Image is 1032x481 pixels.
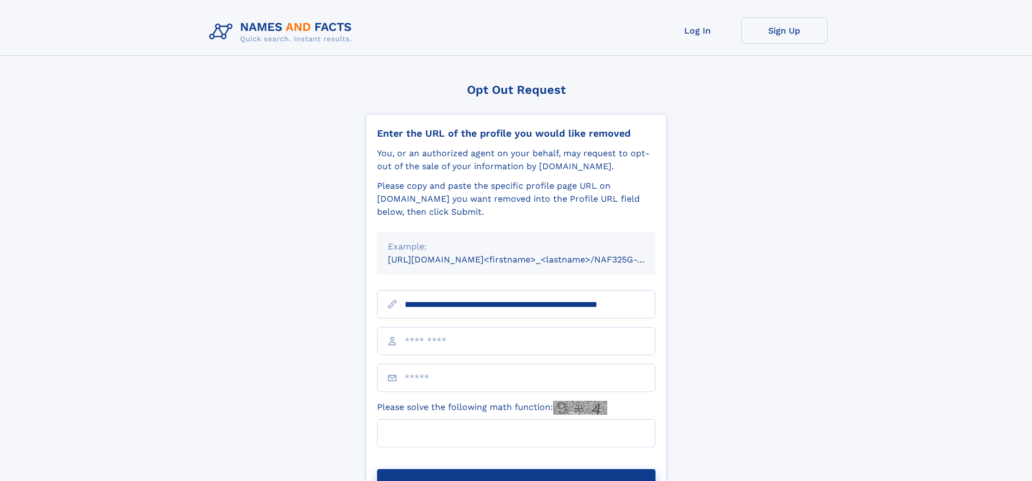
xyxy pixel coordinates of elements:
[377,147,655,173] div: You, or an authorized agent on your behalf, may request to opt-out of the sale of your informatio...
[366,83,667,97] div: Opt Out Request
[205,17,361,47] img: Logo Names and Facts
[377,179,655,219] div: Please copy and paste the specific profile page URL on [DOMAIN_NAME] you want removed into the Pr...
[377,127,655,139] div: Enter the URL of the profile you would like removed
[741,17,828,44] a: Sign Up
[388,254,676,265] small: [URL][DOMAIN_NAME]<firstname>_<lastname>/NAF325G-xxxxxxxx
[654,17,741,44] a: Log In
[377,401,607,415] label: Please solve the following math function:
[388,240,645,253] div: Example:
